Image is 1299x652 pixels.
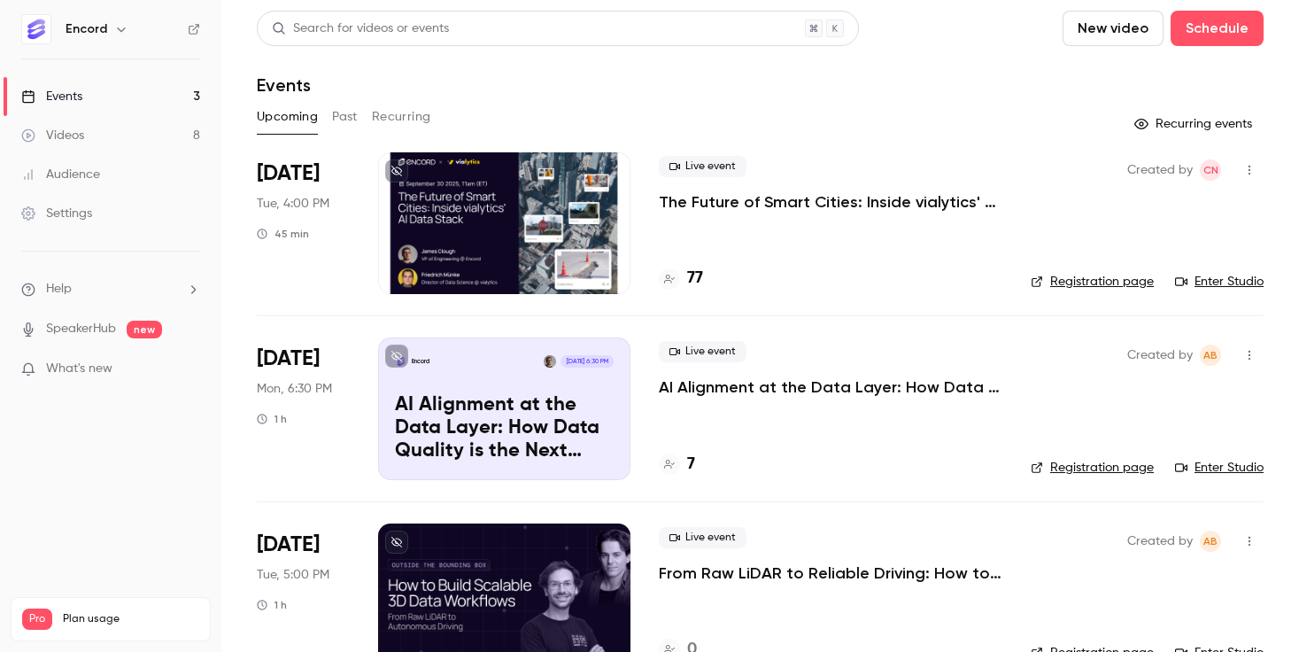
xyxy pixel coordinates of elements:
span: Annabel Benjamin [1200,531,1221,552]
span: Live event [659,341,746,362]
div: Oct 27 Mon, 6:30 PM (Europe/London) [257,338,350,479]
a: Registration page [1031,459,1154,477]
iframe: Noticeable Trigger [179,361,200,377]
div: 1 h [257,412,287,426]
span: Mon, 6:30 PM [257,380,332,398]
div: 45 min [257,227,309,241]
button: Recurring events [1126,110,1264,138]
a: Enter Studio [1175,273,1264,291]
a: From Raw LiDAR to Reliable Driving: How to Build Scalable 3D Data Workflows [659,563,1002,584]
div: 1 h [257,598,287,612]
button: Upcoming [257,103,318,131]
span: Annabel Benjamin [1200,345,1221,366]
span: Tue, 4:00 PM [257,195,329,213]
div: Sep 30 Tue, 4:00 PM (Europe/London) [257,152,350,294]
div: Videos [21,127,84,144]
span: Plan usage [63,612,199,626]
span: [DATE] [257,159,320,188]
span: CN [1203,159,1218,181]
img: James Clough [544,355,556,368]
a: 77 [659,267,703,291]
a: 7 [659,453,695,477]
img: Encord [22,15,50,43]
button: New video [1063,11,1164,46]
a: AI Alignment at the Data Layer: How Data Quality is the Next Frontier in AI [659,376,1002,398]
span: [DATE] [257,531,320,559]
span: What's new [46,360,112,378]
p: Encord [412,357,429,366]
li: help-dropdown-opener [21,280,200,299]
h4: 77 [687,267,703,291]
button: Schedule [1171,11,1264,46]
h4: 7 [687,453,695,477]
span: Created by [1127,159,1193,181]
span: AB [1203,345,1218,366]
a: SpeakerHub [46,320,116,338]
span: new [127,321,162,338]
a: Enter Studio [1175,459,1264,477]
span: Help [46,280,72,299]
a: The Future of Smart Cities: Inside vialytics' AI Data Stack [659,191,1002,213]
div: Settings [21,205,92,222]
span: [DATE] 6:30 PM [561,355,613,368]
p: AI Alignment at the Data Layer: How Data Quality is the Next Frontier in AI [395,394,614,462]
span: Tue, 5:00 PM [257,566,329,584]
span: [DATE] [257,345,320,373]
a: AI Alignment at the Data Layer: How Data Quality is the Next Frontier in AIEncordJames Clough[DAT... [378,338,630,479]
span: Created by [1127,531,1193,552]
span: Live event [659,156,746,177]
span: AB [1203,531,1218,552]
div: Search for videos or events [272,19,449,38]
button: Recurring [372,103,431,131]
button: Past [332,103,358,131]
a: Registration page [1031,273,1154,291]
div: Audience [21,166,100,183]
span: Pro [22,609,52,630]
h1: Events [257,74,311,96]
span: Live event [659,527,746,548]
div: Events [21,88,82,105]
h6: Encord [66,20,107,38]
span: Created by [1127,345,1193,366]
span: Chloe Noble [1200,159,1221,181]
